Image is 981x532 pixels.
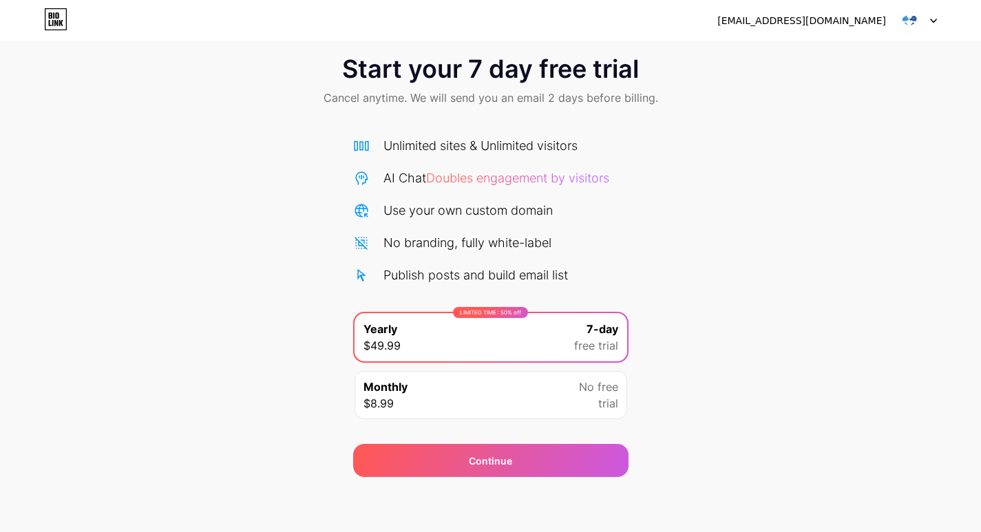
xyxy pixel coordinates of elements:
[363,379,408,395] span: Monthly
[717,14,886,28] div: [EMAIL_ADDRESS][DOMAIN_NAME]
[598,395,618,412] span: trial
[574,337,618,354] span: free trial
[383,136,578,155] div: Unlimited sites & Unlimited visitors
[383,201,553,220] div: Use your own custom domain
[383,233,551,252] div: No branding, fully white-label
[383,266,568,284] div: Publish posts and build email list
[363,337,401,354] span: $49.99
[363,395,394,412] span: $8.99
[469,454,512,468] div: Continue
[896,8,922,34] img: Lacatanddog hospital
[453,307,528,318] div: LIMITED TIME : 50% off
[426,171,609,185] span: Doubles engagement by visitors
[363,321,397,337] span: Yearly
[324,89,658,106] span: Cancel anytime. We will send you an email 2 days before billing.
[579,379,618,395] span: No free
[587,321,618,337] span: 7-day
[383,169,609,187] div: AI Chat
[342,55,639,83] span: Start your 7 day free trial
